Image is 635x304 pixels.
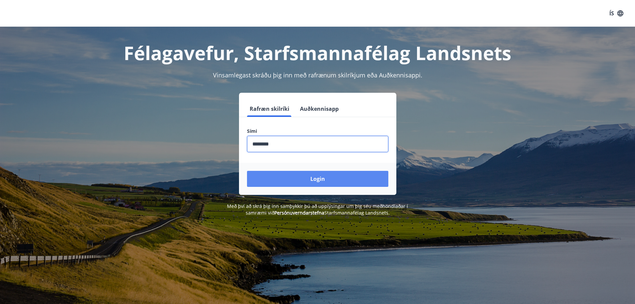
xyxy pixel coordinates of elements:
[213,71,422,79] span: Vinsamlegast skráðu þig inn með rafrænum skilríkjum eða Auðkennisappi.
[86,40,550,65] h1: Félagavefur, Starfsmannafélag Landsnets
[274,210,324,216] a: Persónuverndarstefna
[247,171,388,187] button: Login
[227,203,408,216] span: Með því að skrá þig inn samþykkir þú að upplýsingar um þig séu meðhöndlaðar í samræmi við Starfsm...
[297,101,341,117] button: Auðkennisapp
[606,7,627,19] button: ÍS
[247,101,292,117] button: Rafræn skilríki
[247,128,388,134] label: Sími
